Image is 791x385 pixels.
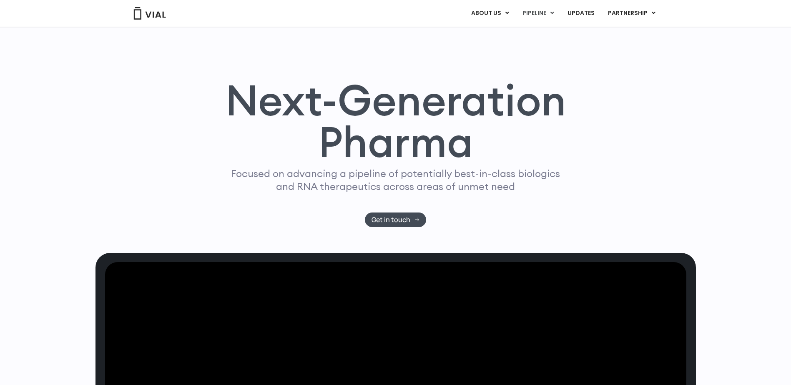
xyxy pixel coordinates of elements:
[601,6,662,20] a: PARTNERSHIPMenu Toggle
[215,79,576,163] h1: Next-Generation Pharma
[372,217,410,223] span: Get in touch
[516,6,560,20] a: PIPELINEMenu Toggle
[465,6,515,20] a: ABOUT USMenu Toggle
[133,7,166,20] img: Vial Logo
[365,212,426,227] a: Get in touch
[561,6,601,20] a: UPDATES
[228,167,564,193] p: Focused on advancing a pipeline of potentially best-in-class biologics and RNA therapeutics acros...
